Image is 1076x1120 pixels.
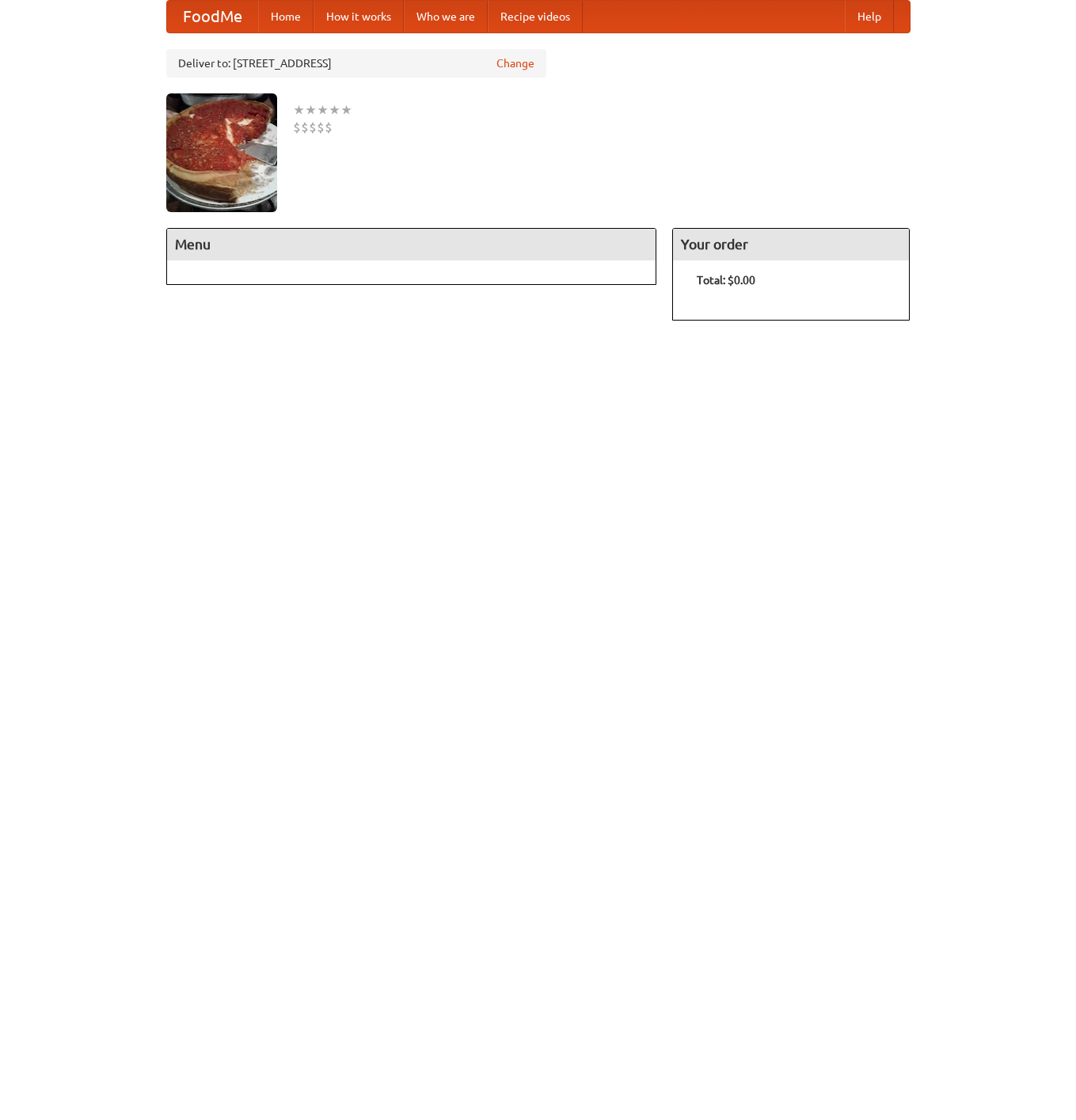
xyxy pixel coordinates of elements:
a: Home [258,1,314,32]
a: Help [845,1,894,32]
li: ★ [329,101,340,119]
li: $ [325,119,333,136]
b: Total: $0.00 [697,274,755,287]
li: ★ [293,101,305,119]
div: Deliver to: [STREET_ADDRESS] [166,49,546,78]
a: Who we are [404,1,488,32]
li: $ [301,119,309,136]
li: $ [309,119,317,136]
h4: Menu [167,229,656,260]
a: How it works [314,1,404,32]
a: Change [496,55,534,71]
a: Recipe videos [488,1,583,32]
li: $ [317,119,325,136]
li: $ [293,119,301,136]
img: angular.jpg [166,93,277,212]
li: ★ [340,101,352,119]
li: ★ [305,101,317,119]
li: ★ [317,101,329,119]
a: FoodMe [167,1,258,32]
h4: Your order [673,229,909,260]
